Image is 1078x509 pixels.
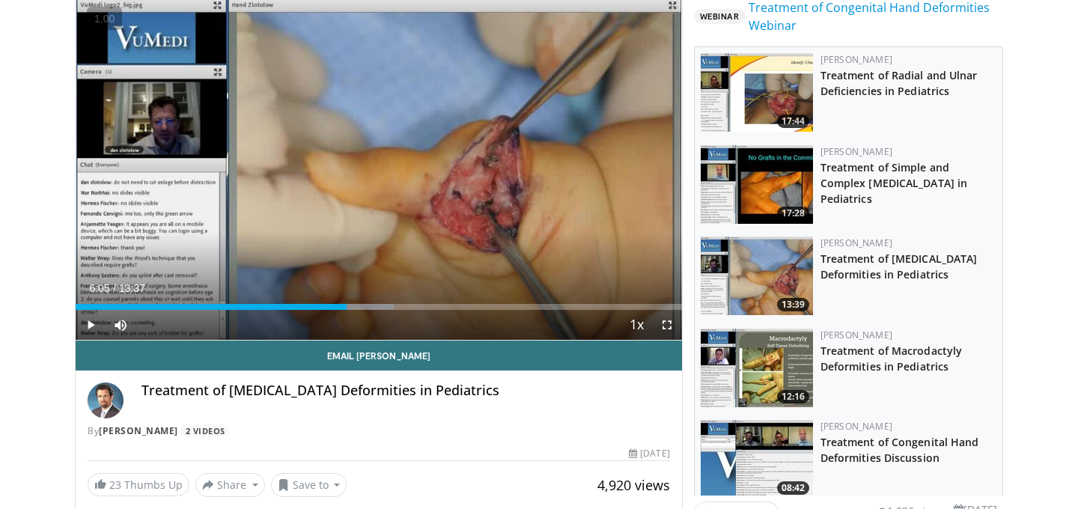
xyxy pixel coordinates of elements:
span: 08:42 [777,481,809,495]
a: 13:39 [701,237,813,315]
h4: Treatment of [MEDICAL_DATA] Deformities in Pediatrics [141,382,670,399]
a: 2 Videos [180,424,230,437]
a: 17:44 [701,53,813,132]
span: 12:16 [777,390,809,403]
a: Treatment of [MEDICAL_DATA] Deformities in Pediatrics [820,252,978,281]
a: 17:28 [701,145,813,224]
span: 17:28 [777,207,809,220]
a: [PERSON_NAME] [820,145,892,158]
button: Fullscreen [652,310,682,340]
a: Treatment of Simple and Complex [MEDICAL_DATA] in Pediatrics [820,160,968,206]
a: 23 Thumbs Up [88,473,189,496]
img: 5SPjETdNCPS-ZANX4xMDoxOjB1O8AjAz.150x105_q85_crop-smart_upscale.jpg [701,420,813,499]
img: e5120947-078f-4803-89a4-11d47330b1e0.150x105_q85_crop-smart_upscale.jpg [701,237,813,315]
div: Progress Bar [76,304,682,310]
img: Avatar [88,382,124,418]
span: 4,920 views [597,476,670,494]
a: [PERSON_NAME] [99,424,178,437]
button: Share [195,473,265,497]
a: Treatment of Radial and Ulnar Deficiencies in Pediatrics [820,68,978,98]
button: Play [76,310,106,340]
span: Webinar [694,9,746,24]
a: 08:42 [701,420,813,499]
a: [PERSON_NAME] [820,237,892,249]
span: 6:05 [89,282,109,294]
button: Playback Rate [622,310,652,340]
span: 13:37 [119,282,145,294]
a: Treatment of Macrodactyly Deformities in Pediatrics [820,344,963,374]
span: / [113,282,116,294]
a: [PERSON_NAME] [820,53,892,66]
img: d23882e0-d2d0-49a4-8f5f-2b9bbcbe710a.150x105_q85_crop-smart_upscale.jpg [701,145,813,224]
span: 23 [109,478,121,492]
div: By [88,424,670,438]
button: Mute [106,310,135,340]
button: Save to [271,473,347,497]
a: [PERSON_NAME] [820,420,892,433]
a: Treatment of Congenital Hand Deformities Discussion [820,435,979,465]
span: 17:44 [777,115,809,128]
img: 27ada0f1-222c-45ae-948c-e18b0f2d386e.150x105_q85_crop-smart_upscale.jpg [701,329,813,407]
a: Email [PERSON_NAME] [76,341,682,371]
a: 12:16 [701,329,813,407]
div: [DATE] [629,447,669,460]
img: 038f094d-0934-43e8-9a62-851d211cddfe.150x105_q85_crop-smart_upscale.jpg [701,53,813,132]
a: [PERSON_NAME] [820,329,892,341]
span: 13:39 [777,298,809,311]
